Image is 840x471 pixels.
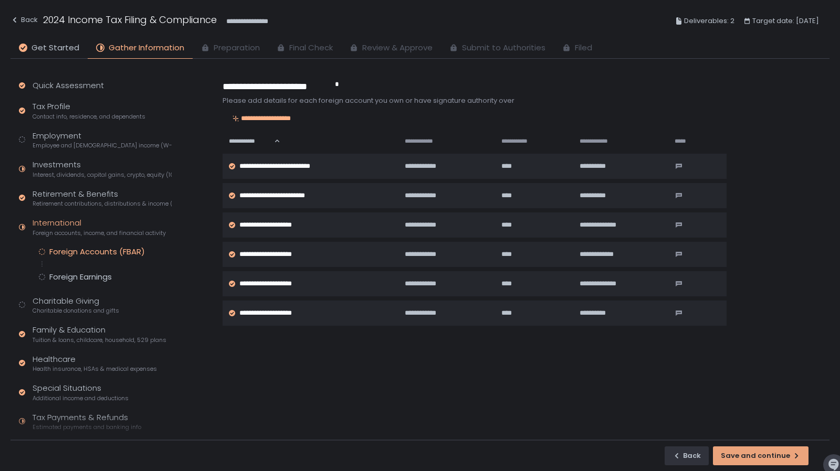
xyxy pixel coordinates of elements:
div: Charitable Giving [33,295,119,315]
span: Tuition & loans, childcare, household, 529 plans [33,336,166,344]
span: Submit to Authorities [462,42,545,54]
div: International [33,217,166,237]
span: Contact info, residence, and dependents [33,113,145,121]
div: Family & Education [33,324,166,344]
div: Quick Assessment [33,80,104,92]
div: Tax Profile [33,101,145,121]
span: Additional income and deductions [33,394,129,402]
span: Preparation [214,42,260,54]
div: Foreign Earnings [49,272,112,282]
div: Foreign Accounts (FBAR) [49,247,145,257]
div: Healthcare [33,354,157,373]
span: Foreign accounts, income, and financial activity [33,229,166,237]
span: Review & Approve [362,42,433,54]
button: Back [10,13,38,30]
div: Back [10,14,38,26]
span: Estimated payments and banking info [33,423,141,431]
span: Gather Information [109,42,184,54]
div: Employment [33,130,172,150]
button: Back [665,446,709,465]
div: Special Situations [33,382,129,402]
div: Investments [33,159,172,179]
span: Employee and [DEMOGRAPHIC_DATA] income (W-2s) [33,142,172,149]
span: Filed [575,42,592,54]
div: Retirement & Benefits [33,188,172,208]
div: Please add details for each foreign account you own or have signature authority over [223,96,727,105]
h1: 2024 Income Tax Filing & Compliance [43,13,217,27]
span: Interest, dividends, capital gains, crypto, equity (1099s, K-1s) [33,171,172,179]
span: Deliverables: 2 [684,15,734,27]
span: Final Check [289,42,333,54]
div: Back [673,451,701,461]
span: Charitable donations and gifts [33,307,119,315]
span: Health insurance, HSAs & medical expenses [33,365,157,373]
span: Get Started [31,42,79,54]
button: Save and continue [713,446,808,465]
span: Retirement contributions, distributions & income (1099-R, 5498) [33,200,172,208]
span: Target date: [DATE] [752,15,819,27]
div: Tax Payments & Refunds [33,412,141,432]
div: Save and continue [721,451,801,461]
